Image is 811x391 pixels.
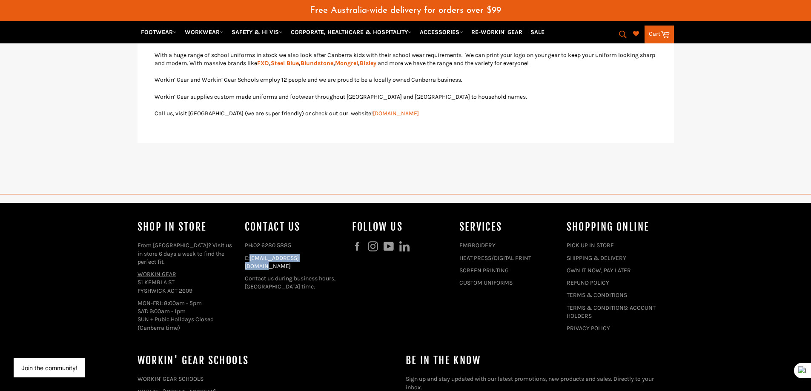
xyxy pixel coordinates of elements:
a: CUSTOM UNIFORMS [459,279,513,286]
a: Cart [645,26,674,43]
p: E: [245,254,344,271]
h4: Contact Us [245,220,344,234]
a: TERMS & CONDITIONS: ACCOUNT HOLDERS [567,304,656,320]
a: SCREEN PRINTING [459,267,509,274]
a: 02 6280 5885 [253,242,291,249]
a: REFUND POLICY [567,279,609,286]
a: CORPORATE, HEALTHCARE & HOSPITALITY [287,25,415,40]
a: SALE [527,25,548,40]
span: Free Australia-wide delivery for orders over $99 [310,6,501,15]
a: OWN IT NOW, PAY LATER [567,267,631,274]
p: PH: [245,241,344,249]
p: Workin’ Gear supplies custom made uniforms and footwear throughout [GEOGRAPHIC_DATA] and [GEOGRAP... [155,93,657,101]
a: Steel Blue [271,60,299,67]
button: Join the community! [21,364,77,371]
h4: Follow us [352,220,451,234]
h4: WORKIN' GEAR SCHOOLS [138,354,397,368]
h4: Shop In Store [138,220,236,234]
a: Mongrel [335,60,358,67]
a: PRIVACY POLICY [567,325,610,332]
h4: Be in the know [406,354,665,368]
p: 51 KEMBLA ST FYSHWICK ACT 2609 [138,270,236,295]
p: Workin’ Gear and Workin’ Gear Schools employ 12 people and we are proud to be a locally owned Can... [155,76,657,84]
a: WORKIN GEAR [138,271,176,278]
p: From [GEOGRAPHIC_DATA]? Visit us in store 6 days a week to find the perfect fit. [138,241,236,266]
a: RE-WORKIN' GEAR [468,25,526,40]
p: MON-FRI: 8:00am - 5pm SAT: 9:00am - 1pm SUN + Pubic Holidays Closed (Canberra time) [138,299,236,332]
a: [DOMAIN_NAME] [373,110,419,117]
p: With a huge range of school uniforms in stock we also look after Canberra kids with their school ... [155,51,657,68]
a: PICK UP IN STORE [567,242,614,249]
a: [EMAIL_ADDRESS][DOMAIN_NAME] [245,254,299,270]
a: SHIPPING & DELIVERY [567,254,626,262]
a: Bisley [360,60,376,67]
a: Blundstone [301,60,333,67]
a: ACCESSORIES [416,25,467,40]
a: WORKWEAR [181,25,227,40]
strong: , , , , [257,60,376,67]
a: HEAT PRESS/DIGITAL PRINT [459,254,531,262]
a: TERMS & CONDITIONS [567,291,627,299]
a: FXD [257,60,269,67]
p: Call us, visit [GEOGRAPHIC_DATA] (we are super friendly) or check out our website! [155,109,657,117]
a: WORKIN' GEAR SCHOOLS [138,375,203,382]
a: EMBROIDERY [459,242,496,249]
h4: services [459,220,558,234]
a: FOOTWEAR [138,25,180,40]
a: SAFETY & HI VIS [228,25,286,40]
p: Contact us during business hours, [GEOGRAPHIC_DATA] time. [245,274,344,291]
h4: SHOPPING ONLINE [567,220,665,234]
